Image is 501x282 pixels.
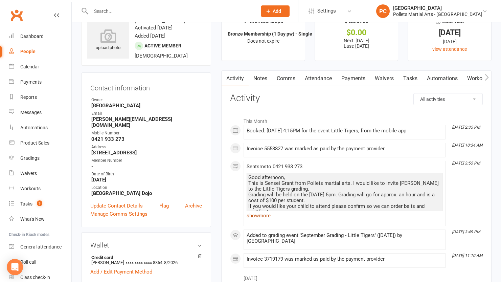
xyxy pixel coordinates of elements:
[247,128,442,134] div: Booked: [DATE] 4:15PM for the event Little Tigers, from the mobile app
[90,254,202,266] li: [PERSON_NAME]
[91,103,202,109] strong: [GEOGRAPHIC_DATA]
[91,190,202,196] strong: [GEOGRAPHIC_DATA] Dojo
[370,71,398,86] a: Waivers
[452,253,482,258] i: [DATE] 11:10 AM
[230,114,483,125] li: This Month
[422,71,462,86] a: Automations
[9,74,71,90] a: Payments
[164,260,178,265] span: 8/2026
[20,171,37,176] div: Waivers
[91,136,202,142] strong: 0421 933 273
[230,271,483,282] li: [DATE]
[91,130,202,136] div: Mobile Number
[9,166,71,181] a: Waivers
[393,5,482,11] div: [GEOGRAPHIC_DATA]
[20,244,62,250] div: General attendance
[90,241,202,249] h3: Wallet
[228,31,312,37] strong: Bronze Membership (1 Day pw) - Single
[9,255,71,270] a: Roll call
[20,49,36,54] div: People
[126,260,162,265] span: xxxx xxxx xxxx 8354
[185,202,202,210] a: Archive
[247,211,442,220] a: show more
[9,212,71,227] a: What's New
[20,155,40,161] div: Gradings
[89,6,252,16] input: Search...
[222,71,249,86] a: Activity
[244,17,283,29] div: Memberships
[91,255,199,260] strong: Credit card
[247,38,279,44] span: Does not expire
[273,8,281,14] span: Add
[261,5,290,17] button: Add
[20,125,48,130] div: Automations
[144,43,181,48] span: Active member
[20,79,42,85] div: Payments
[91,185,202,191] div: Location
[321,29,392,36] div: $0.00
[9,90,71,105] a: Reports
[9,135,71,151] a: Product Sales
[91,144,202,150] div: Address
[20,216,45,222] div: What's New
[37,200,42,206] span: 3
[20,275,50,280] div: Class check-in
[90,202,143,210] a: Update Contact Details
[91,110,202,117] div: Email
[249,71,272,86] a: Notes
[20,186,41,191] div: Workouts
[135,53,188,59] span: [DEMOGRAPHIC_DATA]
[20,140,49,146] div: Product Sales
[135,25,173,31] time: Activated [DATE]
[91,157,202,164] div: Member Number
[9,59,71,74] a: Calendar
[9,151,71,166] a: Gradings
[7,259,23,275] div: Open Intercom Messenger
[20,110,42,115] div: Messages
[20,64,39,69] div: Calendar
[247,146,442,152] div: Invoice 5553827 was marked as paid by the payment provider
[452,125,480,130] i: [DATE] 2:35 PM
[91,97,202,103] div: Owner
[9,181,71,196] a: Workouts
[91,150,202,156] strong: [STREET_ADDRESS]
[462,71,495,86] a: Workouts
[244,18,248,25] i: ✓
[9,105,71,120] a: Messages
[20,259,36,265] div: Roll call
[135,33,165,39] time: Added [DATE]
[20,34,44,39] div: Dashboard
[9,196,71,212] a: Tasks 3
[248,175,441,232] div: Good afternoon, This is Sensei Grant from Pollets martial arts. I would like to invite [PERSON_NA...
[300,71,337,86] a: Attendance
[159,202,169,210] a: Flag
[452,230,480,234] i: [DATE] 3:49 PM
[8,7,25,24] a: Clubworx
[452,161,480,166] i: [DATE] 3:55 PM
[20,94,37,100] div: Reports
[91,163,202,169] strong: -
[321,38,392,49] p: Next: [DATE] Last: [DATE]
[90,82,202,92] h3: Contact information
[344,17,368,29] div: $ Balance
[9,239,71,255] a: General attendance kiosk mode
[432,46,467,52] a: view attendance
[9,120,71,135] a: Automations
[230,93,483,104] h3: Activity
[20,201,32,207] div: Tasks
[376,4,390,18] div: PC
[90,268,152,276] a: Add / Edit Payment Method
[9,44,71,59] a: People
[90,210,147,218] a: Manage Comms Settings
[317,3,336,19] span: Settings
[247,164,302,170] span: Sent sms to 0421 933 273
[91,116,202,128] strong: [PERSON_NAME][EMAIL_ADDRESS][DOMAIN_NAME]
[9,29,71,44] a: Dashboard
[452,143,482,148] i: [DATE] 10:34 AM
[247,233,442,244] div: Added to grading event 'September Grading - Little Tigers' ([DATE]) by [GEOGRAPHIC_DATA]
[87,29,129,51] div: upload photo
[436,17,464,29] div: Last visit
[393,11,482,17] div: Pollets Martial Arts - [GEOGRAPHIC_DATA]
[247,256,442,262] div: Invoice 3719179 was marked as paid by the payment provider
[91,177,202,183] strong: [DATE]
